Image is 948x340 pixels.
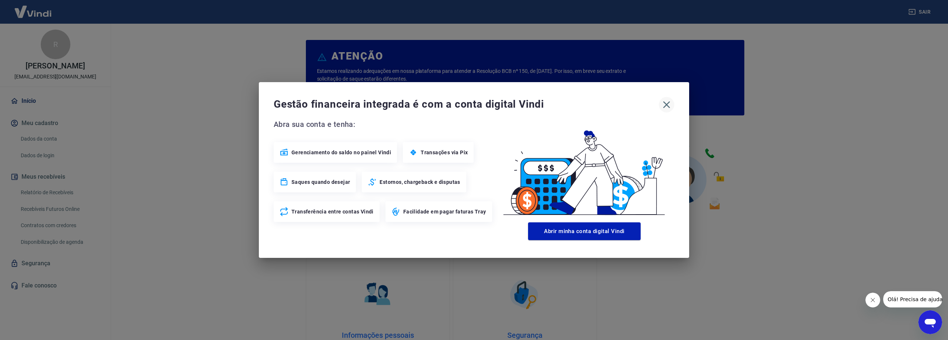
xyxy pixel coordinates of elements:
[380,178,460,186] span: Estornos, chargeback e disputas
[274,118,494,130] span: Abra sua conta e tenha:
[291,149,391,156] span: Gerenciamento do saldo no painel Vindi
[421,149,468,156] span: Transações via Pix
[403,208,486,215] span: Facilidade em pagar faturas Tray
[918,310,942,334] iframe: Botão para abrir a janela de mensagens
[528,222,641,240] button: Abrir minha conta digital Vindi
[4,5,62,11] span: Olá! Precisa de ajuda?
[291,208,374,215] span: Transferência entre contas Vindi
[883,291,942,307] iframe: Mensagem da empresa
[494,118,674,219] img: Good Billing
[274,97,659,112] span: Gestão financeira integrada é com a conta digital Vindi
[865,293,880,307] iframe: Fechar mensagem
[291,178,350,186] span: Saques quando desejar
